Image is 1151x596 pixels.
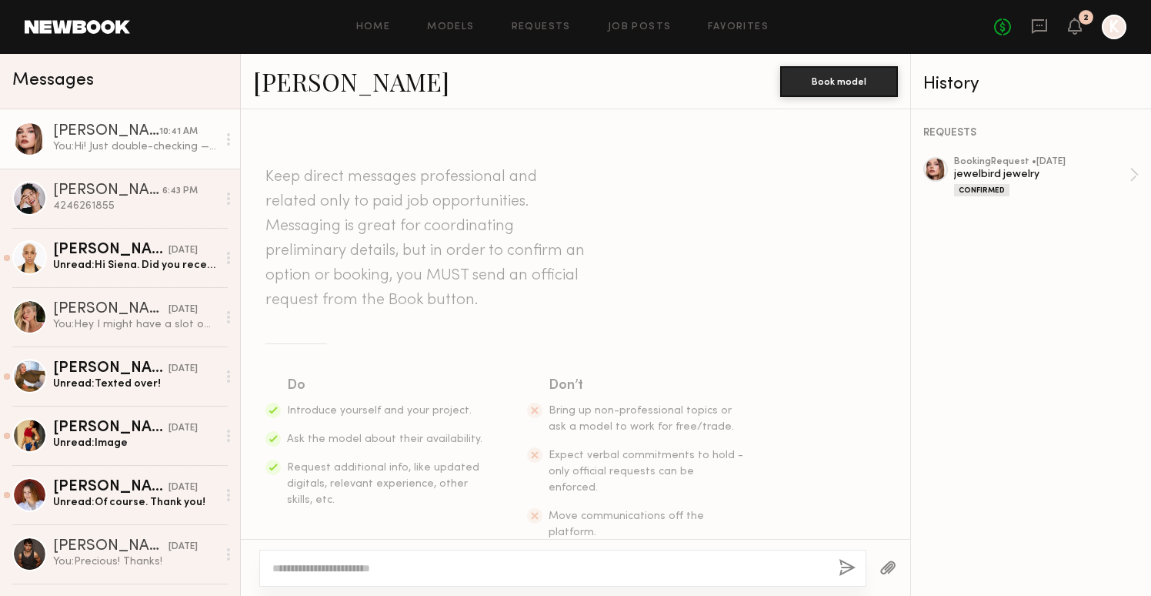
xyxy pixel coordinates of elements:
[53,480,168,495] div: [PERSON_NAME]
[608,22,672,32] a: Job Posts
[168,540,198,554] div: [DATE]
[265,165,589,313] header: Keep direct messages professional and related only to paid job opportunities. Messaging is great ...
[159,125,198,139] div: 10:41 AM
[53,243,168,258] div: [PERSON_NAME]
[287,434,482,444] span: Ask the model about their availability.
[53,124,159,139] div: [PERSON_NAME]
[53,183,162,199] div: [PERSON_NAME]
[168,362,198,377] div: [DATE]
[356,22,391,32] a: Home
[53,554,217,569] div: You: Precious! Thanks!
[549,450,743,493] span: Expect verbal commitments to hold - only official requests can be enforced.
[549,511,704,537] span: Move communications off the platform.
[53,199,217,213] div: 4246261855
[512,22,571,32] a: Requests
[53,361,168,377] div: [PERSON_NAME]
[954,184,1009,196] div: Confirmed
[162,184,198,199] div: 6:43 PM
[53,377,217,391] div: Unread: Texted over!
[53,258,217,273] div: Unread: Hi Siena. Did you receive my email with attachments? Also, do you happen to know when the...
[53,420,168,436] div: [PERSON_NAME]
[53,302,168,317] div: [PERSON_NAME]
[253,65,449,98] a: [PERSON_NAME]
[287,406,472,416] span: Introduce yourself and your project.
[549,375,746,397] div: Don’t
[427,22,474,32] a: Models
[780,74,898,87] a: Book model
[168,243,198,258] div: [DATE]
[780,66,898,97] button: Book model
[168,480,198,495] div: [DATE]
[53,317,217,332] div: You: Hey I might have a slot open at a shoot [DATE] 6hrs, rate $600, if you’re avail or intereste...
[1102,15,1126,39] a: K
[1083,14,1089,22] div: 2
[549,406,734,432] span: Bring up non-professional topics or ask a model to work for free/trade.
[708,22,769,32] a: Favorites
[53,539,168,554] div: [PERSON_NAME]
[287,375,484,397] div: Do
[954,157,1129,167] div: booking Request • [DATE]
[53,495,217,510] div: Unread: Of course. Thank you!
[923,75,1139,93] div: History
[53,436,217,450] div: Unread: Image
[954,167,1129,182] div: jewelbird jewelry
[923,128,1139,139] div: REQUESTS
[12,72,94,89] span: Messages
[53,139,217,154] div: You: Hi! Just double-checking — is that number correct? It came through as ‘&[PHONE_NUMBER]’ Did ...
[287,463,479,505] span: Request additional info, like updated digitals, relevant experience, other skills, etc.
[168,303,198,317] div: [DATE]
[168,421,198,436] div: [DATE]
[954,157,1139,196] a: bookingRequest •[DATE]jewelbird jewelryConfirmed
